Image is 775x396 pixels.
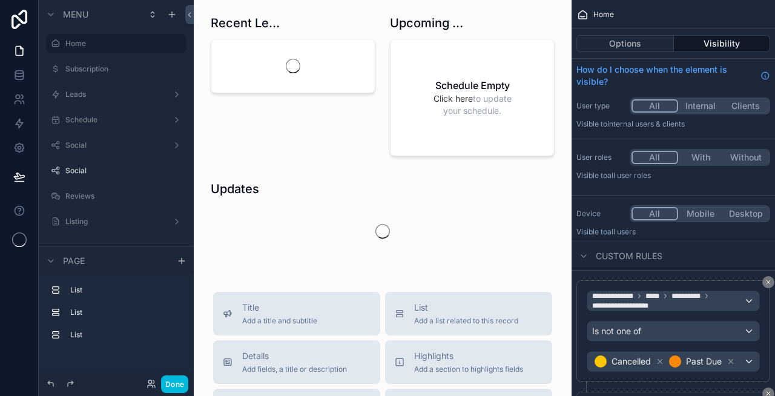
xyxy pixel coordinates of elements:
[632,207,678,220] button: All
[242,302,317,314] span: Title
[213,340,380,384] button: DetailsAdd fields, a title or description
[242,365,347,374] span: Add fields, a title or description
[607,227,636,236] span: all users
[593,10,614,19] span: Home
[385,292,552,335] button: ListAdd a list related to this record
[576,227,770,237] p: Visible to
[576,64,770,88] a: How do I choose when the element is visible?
[607,119,685,128] span: Internal users & clients
[65,217,162,226] label: Listing
[576,209,625,219] label: Device
[678,99,724,113] button: Internal
[65,39,179,48] label: Home
[632,99,678,113] button: All
[587,351,760,372] button: CancelledPast Due
[65,140,162,150] label: Social
[161,375,188,393] button: Done
[65,115,162,125] label: Schedule
[632,151,678,164] button: All
[65,90,162,99] label: Leads
[242,350,347,362] span: Details
[587,321,760,342] button: Is not one of
[678,151,724,164] button: With
[723,151,768,164] button: Without
[678,207,724,220] button: Mobile
[723,99,768,113] button: Clients
[414,302,518,314] span: List
[39,275,194,357] div: scrollable content
[65,191,179,201] label: Reviews
[70,285,177,295] label: List
[576,171,770,180] p: Visible to
[592,325,641,337] span: Is not one of
[576,35,674,52] button: Options
[674,35,771,52] button: Visibility
[612,355,651,368] span: Cancelled
[607,171,651,180] span: All user roles
[576,153,625,162] label: User roles
[65,64,179,74] label: Subscription
[70,308,177,317] label: List
[213,292,380,335] button: TitleAdd a title and subtitle
[385,340,552,384] button: HighlightsAdd a section to highlights fields
[723,207,768,220] button: Desktop
[576,64,756,88] span: How do I choose when the element is visible?
[242,316,317,326] span: Add a title and subtitle
[65,166,179,176] label: Social
[596,250,662,262] span: Custom rules
[414,316,518,326] span: Add a list related to this record
[686,355,722,368] span: Past Due
[576,119,770,129] p: Visible to
[414,350,523,362] span: Highlights
[576,101,625,111] label: User type
[70,330,177,340] label: List
[63,8,88,21] span: Menu
[63,255,85,267] span: Page
[414,365,523,374] span: Add a section to highlights fields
